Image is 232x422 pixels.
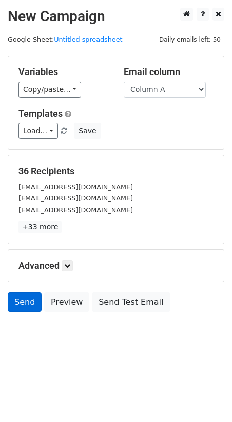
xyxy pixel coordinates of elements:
h5: Variables [18,66,108,78]
button: Save [74,123,101,139]
small: [EMAIL_ADDRESS][DOMAIN_NAME] [18,194,133,202]
small: Google Sheet: [8,35,123,43]
a: +33 more [18,221,62,233]
a: Send [8,292,42,312]
iframe: Chat Widget [181,373,232,422]
small: [EMAIL_ADDRESS][DOMAIN_NAME] [18,206,133,214]
h2: New Campaign [8,8,224,25]
a: Daily emails left: 50 [156,35,224,43]
a: Untitled spreadsheet [54,35,122,43]
a: Load... [18,123,58,139]
h5: Email column [124,66,214,78]
a: Preview [44,292,89,312]
h5: 36 Recipients [18,166,214,177]
h5: Advanced [18,260,214,271]
small: [EMAIL_ADDRESS][DOMAIN_NAME] [18,183,133,191]
a: Send Test Email [92,292,170,312]
a: Copy/paste... [18,82,81,98]
a: Templates [18,108,63,119]
span: Daily emails left: 50 [156,34,224,45]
